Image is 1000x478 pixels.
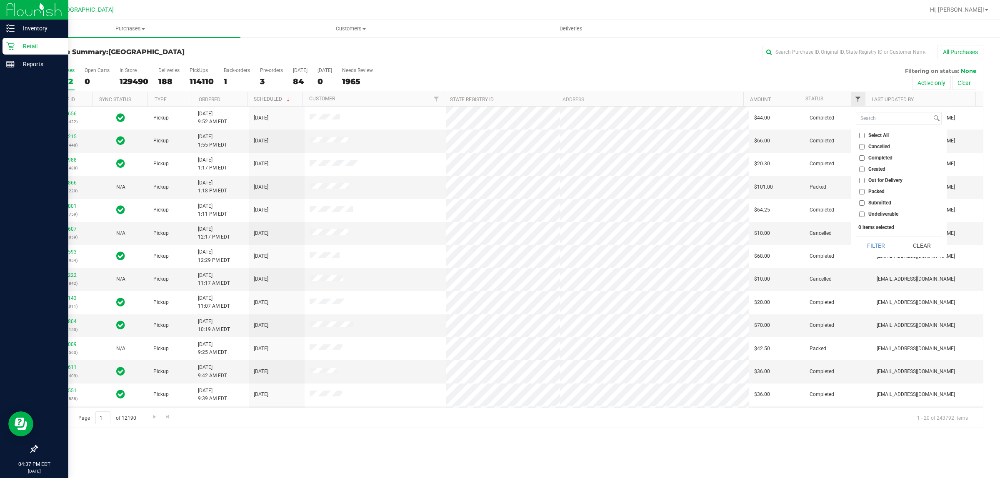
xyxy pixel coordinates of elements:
[851,92,865,106] a: Filter
[260,67,283,73] div: Pre-orders
[153,160,169,168] span: Pickup
[859,133,865,138] input: Select All
[53,272,77,278] a: 11993222
[15,41,65,51] p: Retail
[85,77,110,86] div: 0
[53,295,77,301] a: 11993143
[53,111,77,117] a: 11992656
[190,67,214,73] div: PickUps
[158,67,180,73] div: Deliveries
[254,345,268,353] span: [DATE]
[6,42,15,50] inline-svg: Retail
[754,299,770,306] span: $20.00
[810,252,834,260] span: Completed
[754,391,770,398] span: $36.00
[198,202,227,218] span: [DATE] 1:11 PM EDT
[15,59,65,69] p: Reports
[859,167,865,172] input: Created
[116,250,125,262] span: In Sync
[116,184,125,190] span: Not Applicable
[868,212,898,217] span: Undeliverable
[952,76,976,90] button: Clear
[754,183,773,191] span: $101.00
[116,276,125,282] span: Not Applicable
[116,275,125,283] button: N/A
[754,137,770,145] span: $66.00
[190,77,214,86] div: 114110
[53,134,77,139] a: 11994215
[912,76,951,90] button: Active only
[810,160,834,168] span: Completed
[859,189,865,194] input: Packed
[902,237,942,255] button: Clear
[342,67,373,73] div: Needs Review
[810,275,832,283] span: Cancelled
[198,271,230,287] span: [DATE] 11:17 AM EDT
[153,206,169,214] span: Pickup
[450,97,494,102] a: State Registry ID
[116,229,125,237] button: N/A
[905,67,959,74] span: Filtering on status:
[810,137,834,145] span: Completed
[53,226,77,232] a: 11993607
[754,321,770,329] span: $70.00
[810,206,834,214] span: Completed
[859,200,865,206] input: Submitted
[877,299,955,306] span: [EMAIL_ADDRESS][DOMAIN_NAME]
[556,92,743,107] th: Address
[856,237,896,255] button: Filter
[198,318,230,334] span: [DATE] 10:19 AM EDT
[810,391,834,398] span: Completed
[198,248,230,264] span: [DATE] 12:29 PM EDT
[877,345,955,353] span: [EMAIL_ADDRESS][DOMAIN_NAME]
[254,183,268,191] span: [DATE]
[859,155,865,161] input: Completed
[754,345,770,353] span: $42.50
[254,368,268,376] span: [DATE]
[260,77,283,86] div: 3
[53,388,77,393] a: 11992551
[754,114,770,122] span: $44.00
[224,67,250,73] div: Back-orders
[116,319,125,331] span: In Sync
[198,294,230,310] span: [DATE] 11:07 AM EDT
[868,155,892,160] span: Completed
[868,178,902,183] span: Out for Delivery
[254,275,268,283] span: [DATE]
[910,411,975,424] span: 1 - 20 of 243792 items
[754,160,770,168] span: $20.30
[224,77,250,86] div: 1
[342,77,373,86] div: 1965
[810,299,834,306] span: Completed
[158,77,180,86] div: 188
[6,60,15,68] inline-svg: Reports
[116,112,125,124] span: In Sync
[877,321,955,329] span: [EMAIL_ADDRESS][DOMAIN_NAME]
[153,229,169,237] span: Pickup
[754,206,770,214] span: $64.25
[153,252,169,260] span: Pickup
[868,133,889,138] span: Select All
[71,411,143,424] span: Page of 12190
[317,77,332,86] div: 0
[810,114,834,122] span: Completed
[810,368,834,376] span: Completed
[95,411,110,424] input: 1
[254,137,268,145] span: [DATE]
[37,48,352,56] h3: Purchase Summary:
[240,20,461,37] a: Customers
[153,183,169,191] span: Pickup
[937,45,983,59] button: All Purchases
[805,96,823,102] a: Status
[254,229,268,237] span: [DATE]
[199,97,220,102] a: Ordered
[15,23,65,33] p: Inventory
[198,133,227,149] span: [DATE] 1:55 PM EDT
[254,252,268,260] span: [DATE]
[155,97,167,102] a: Type
[153,321,169,329] span: Pickup
[153,275,169,283] span: Pickup
[868,144,890,149] span: Cancelled
[198,179,227,195] span: [DATE] 1:18 PM EDT
[198,363,227,379] span: [DATE] 9:42 AM EDT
